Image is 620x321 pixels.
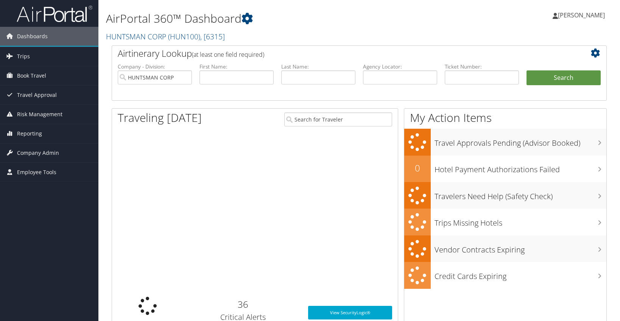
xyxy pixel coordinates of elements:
span: Company Admin [17,143,59,162]
span: Employee Tools [17,163,56,182]
h2: Airtinerary Lookup [118,47,559,60]
label: Company - Division: [118,63,192,70]
h3: Vendor Contracts Expiring [435,241,606,255]
button: Search [527,70,601,86]
a: Vendor Contracts Expiring [404,235,606,262]
h3: Hotel Payment Authorizations Failed [435,160,606,175]
label: Last Name: [281,63,355,70]
h3: Trips Missing Hotels [435,214,606,228]
h1: My Action Items [404,110,606,126]
h3: Credit Cards Expiring [435,267,606,282]
h3: Travel Approvals Pending (Advisor Booked) [435,134,606,148]
span: Book Travel [17,66,46,85]
h1: Traveling [DATE] [118,110,202,126]
span: Dashboards [17,27,48,46]
label: Ticket Number: [445,63,519,70]
img: airportal-logo.png [17,5,92,23]
a: View SecurityLogic® [308,306,392,319]
span: Reporting [17,124,42,143]
span: [PERSON_NAME] [558,11,605,19]
h2: 36 [189,298,297,311]
h1: AirPortal 360™ Dashboard [106,11,444,26]
span: Travel Approval [17,86,57,104]
input: Search for Traveler [284,112,392,126]
a: Travel Approvals Pending (Advisor Booked) [404,129,606,156]
a: Trips Missing Hotels [404,209,606,235]
label: First Name: [199,63,274,70]
span: Risk Management [17,105,62,124]
span: (at least one field required) [192,50,264,59]
a: Travelers Need Help (Safety Check) [404,182,606,209]
span: , [ 6315 ] [200,31,225,42]
a: Credit Cards Expiring [404,262,606,289]
span: ( HUN100 ) [168,31,200,42]
h3: Travelers Need Help (Safety Check) [435,187,606,202]
a: HUNTSMAN CORP [106,31,225,42]
h2: 0 [404,162,431,175]
span: Trips [17,47,30,66]
a: [PERSON_NAME] [553,4,612,26]
a: 0Hotel Payment Authorizations Failed [404,156,606,182]
label: Agency Locator: [363,63,437,70]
